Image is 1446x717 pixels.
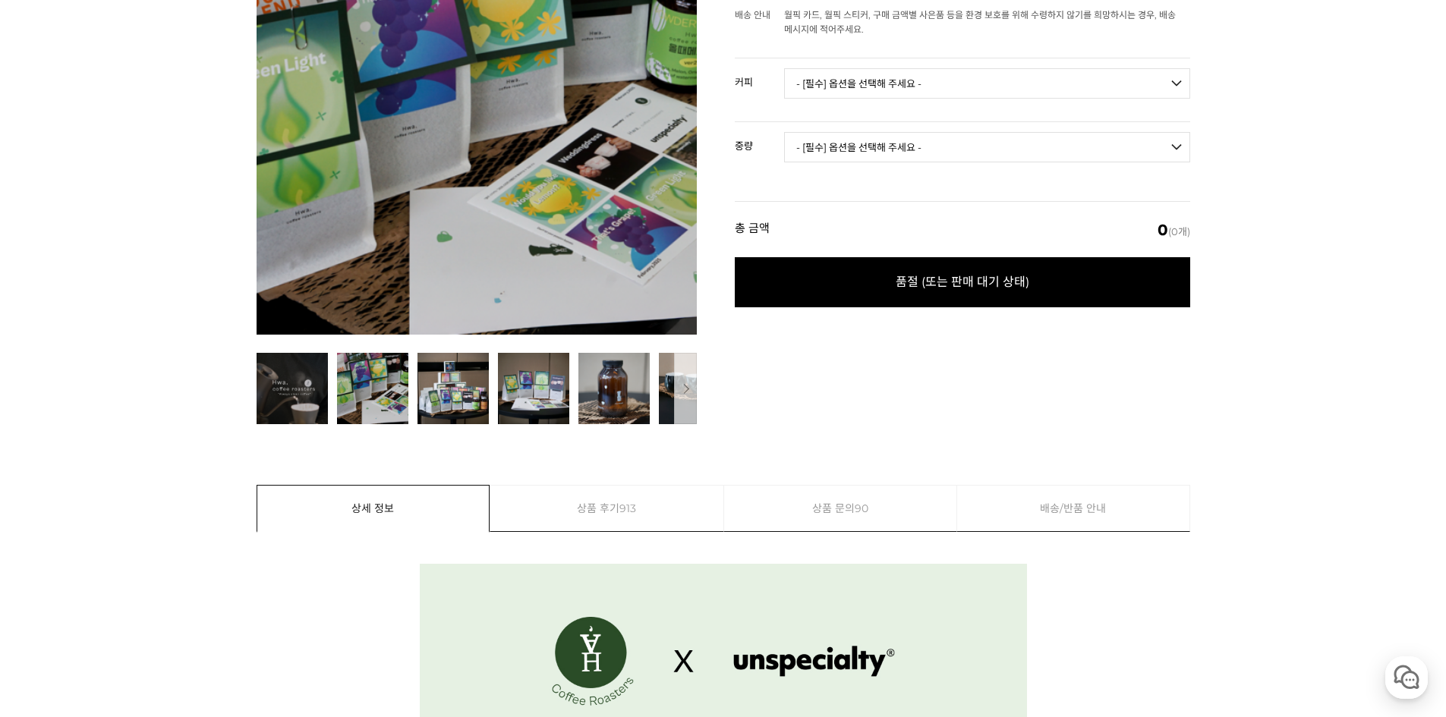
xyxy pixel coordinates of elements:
[957,486,1189,531] a: 배송/반품 안내
[619,486,636,531] span: 913
[257,486,490,531] a: 상세 정보
[139,505,157,517] span: 대화
[855,486,868,531] span: 90
[490,486,723,531] a: 상품 후기913
[735,9,770,20] span: 배송 안내
[1158,221,1168,239] em: 0
[784,9,1176,35] span: 월픽 카드, 월픽 스티커, 구매 금액별 사은품 등을 환경 보호를 위해 수령하지 않기를 희망하시는 경우, 배송 메시지에 적어주세요.
[735,257,1190,307] span: 품절 (또는 판매 대기 상태)
[48,504,57,516] span: 홈
[5,481,100,519] a: 홈
[724,486,957,531] a: 상품 문의90
[735,122,784,157] th: 중량
[735,58,784,93] th: 커피
[735,222,770,237] strong: 총 금액
[235,504,253,516] span: 설정
[1158,222,1190,237] span: (0개)
[674,353,697,424] button: 다음
[196,481,291,519] a: 설정
[100,481,196,519] a: 대화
